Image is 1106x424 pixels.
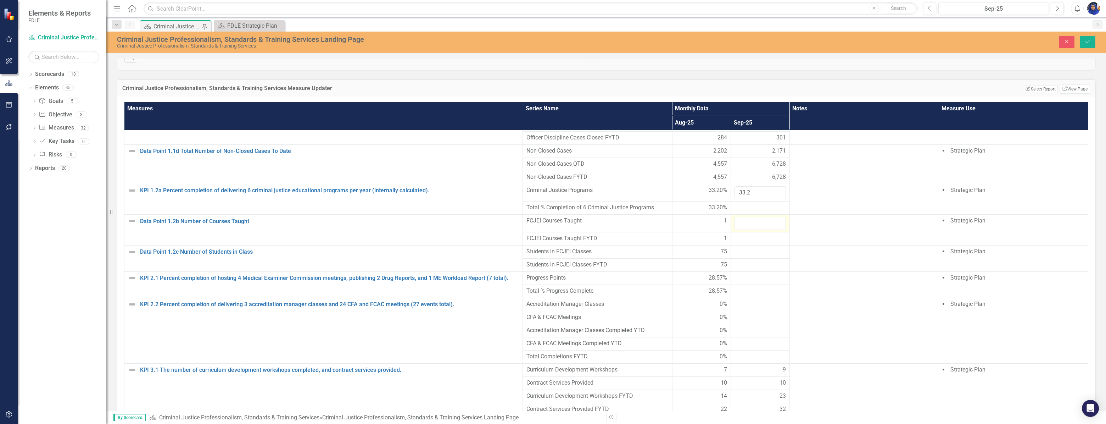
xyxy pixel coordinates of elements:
span: 10 [721,379,727,387]
div: 0 [78,138,89,144]
div: 32 [78,125,89,131]
span: Non-Closed Cases [526,147,668,155]
span: Criminal Justice Programs [526,186,668,194]
button: Sep-25 [938,2,1049,15]
div: 20 [58,165,70,171]
a: Goals [39,97,63,105]
span: 6,728 [772,160,786,168]
span: 33.20% [709,204,727,212]
span: 284 [717,134,727,142]
span: Total % Completion of 6 Criminal Justice Programs [526,204,668,212]
span: Progress Points [526,274,668,282]
img: Not Defined [128,248,136,256]
span: Non-Closed Cases QTD [526,160,668,168]
a: Data Point 1.2c Number of Students in Class [140,249,519,255]
a: Data Point 1.2b Number of Courses Taught [140,218,519,225]
button: Search [881,4,916,13]
div: 0 [66,152,77,158]
span: CFA & FCAC Meetings Completed YTD [526,340,668,348]
img: Not Defined [128,217,136,225]
span: CFA & FCAC Meetings [526,313,668,321]
a: Key Tasks [39,137,74,145]
div: » [149,414,601,422]
span: FCJEI Courses Taught FYTD [526,235,668,243]
span: Total % Progress Complete [526,287,668,295]
img: Not Defined [128,186,136,195]
span: 0% [720,300,727,308]
span: By Scorecard [113,414,146,421]
span: 23 [780,392,786,400]
span: FCJEI Courses Taught [526,217,668,225]
span: 0% [720,326,727,335]
div: FDLE Strategic Plan [227,21,283,30]
img: Not Defined [128,274,136,282]
span: 7 [724,366,727,374]
a: FDLE Strategic Plan [216,21,283,30]
span: Students in FCJEI Classes FYTD [526,261,668,269]
img: Somi Akter [1087,2,1100,15]
img: ClearPoint Strategy [4,8,16,21]
span: 2,171 [772,147,786,155]
div: Criminal Justice Professionalism, Standards & Training Services [117,43,675,49]
button: Select Report [1023,85,1057,93]
span: Non-Closed Cases FYTD [526,173,668,181]
img: Not Defined [128,147,136,155]
span: Contract Services Provided [526,379,668,387]
a: View Page [1060,84,1090,94]
span: 75 [721,248,727,256]
a: Elements [35,84,59,92]
span: 301 [776,134,786,142]
a: Data Point 1.1d Total Number of Non-Closed Cases To Date [140,148,519,154]
div: Criminal Justice Professionalism, Standards & Training Services Landing Page [322,414,519,421]
span: 6,728 [772,173,786,181]
span: Strategic Plan [950,274,985,281]
span: Curriculum Development Workshops FYTD [526,392,668,400]
a: Objective [39,111,72,119]
span: Total Completions FYTD [526,353,668,361]
img: Not Defined [128,300,136,309]
span: Strategic Plan [950,248,985,255]
a: Criminal Justice Professionalism, Standards & Training Services [159,414,319,421]
span: 33.20% [709,186,727,194]
span: 10 [780,379,786,387]
small: FDLE [28,17,91,23]
span: 0% [720,313,727,321]
div: Open Intercom Messenger [1082,400,1099,417]
a: KPI 2.2 Percent completion of delivering 3 accreditation manager classes and 24 CFA and FCAC meet... [140,301,519,308]
span: Accreditation Manager Classes Completed YTD [526,326,668,335]
div: 8 [76,111,87,117]
span: 4,557 [713,160,727,168]
span: Strategic Plan [950,147,985,154]
span: Students in FCJEI Classes [526,248,668,256]
div: 45 [62,85,74,91]
a: KPI 1.2a Percent completion of delivering 6 criminal justice educational programs per year (inter... [140,187,519,194]
input: Search Below... [28,51,99,63]
span: 32 [780,405,786,413]
span: Curriculum Development Workshops [526,366,668,374]
a: Measures [39,124,74,132]
input: Search ClearPoint... [144,2,918,15]
img: Not Defined [128,366,136,374]
span: 1 [724,235,727,243]
span: 0% [720,353,727,361]
span: Strategic Plan [950,217,985,224]
h3: Criminal Justice Professionalism, Standards & Training Services Measure Updater [122,85,856,92]
a: KPI 2.1 Percent completion of hosting 4 Medical Examiner Commission meetings, publishing 2 Drug R... [140,275,519,281]
span: 22 [721,405,727,413]
span: Contract Services Provided FYTD [526,405,668,413]
div: 5 [67,98,78,104]
span: Strategic Plan [950,301,985,307]
span: Strategic Plan [950,187,985,193]
span: Search [891,5,906,11]
a: Criminal Justice Professionalism, Standards & Training Services [28,34,99,42]
span: Elements & Reports [28,9,91,17]
span: 28.57% [709,287,727,295]
span: 9 [783,366,786,374]
div: Sep-25 [941,5,1046,13]
span: 4,557 [713,173,727,181]
div: 18 [68,71,79,77]
a: KPI 3.1 The number of curriculum development workshops completed, and contract services provided. [140,367,519,373]
span: Accreditation Manager Classes [526,300,668,308]
div: Criminal Justice Professionalism, Standards & Training Services Landing Page [153,22,200,31]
